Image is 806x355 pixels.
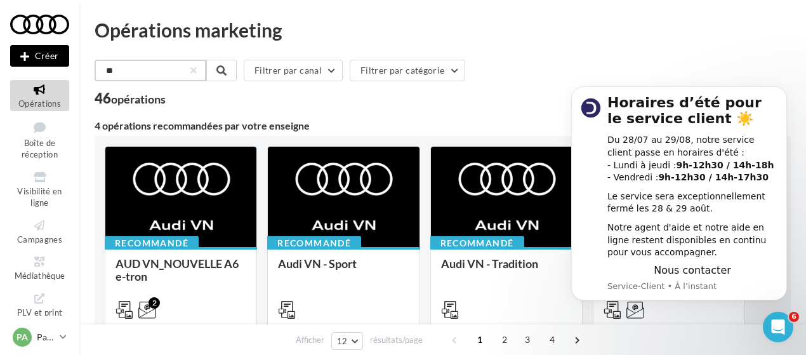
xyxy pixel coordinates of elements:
[10,45,69,67] button: Créer
[17,331,28,344] span: PA
[350,60,465,81] button: Filtrer par catégorie
[15,271,65,281] span: Médiathèque
[470,330,490,350] span: 1
[296,334,324,346] span: Afficher
[16,305,64,341] span: PLV et print personnalisable
[116,257,239,283] span: AUD VN_NOUVELLE A6 e-tron
[370,334,423,346] span: résultats/page
[244,60,343,81] button: Filtrer par canal
[10,289,69,344] a: PLV et print personnalisable
[331,332,364,350] button: 12
[37,331,55,344] p: Partenaire Audi
[18,98,61,109] span: Opérations
[10,45,69,67] div: Nouvelle campagne
[267,236,361,250] div: Recommandé
[517,330,538,350] span: 3
[430,236,524,250] div: Recommandé
[763,312,793,342] iframe: Intercom live chat
[494,330,515,350] span: 2
[10,325,69,349] a: PA Partenaire Audi
[22,138,58,160] span: Boîte de réception
[17,186,62,208] span: Visibilité en ligne
[10,116,69,163] a: Boîte de réception
[17,234,62,244] span: Campagnes
[95,20,791,39] div: Opérations marketing
[10,80,69,111] a: Opérations
[552,68,806,321] iframe: Intercom notifications message
[111,93,166,105] div: opérations
[542,330,562,350] span: 4
[789,312,799,322] span: 6
[278,257,357,271] span: Audi VN - Sport
[337,336,348,346] span: 12
[10,168,69,211] a: Visibilité en ligne
[149,297,160,309] div: 2
[95,91,166,105] div: 46
[95,121,791,131] div: 4 opérations recommandées par votre enseigne
[105,236,199,250] div: Recommandé
[10,252,69,283] a: Médiathèque
[441,257,538,271] span: Audi VN - Tradition
[10,216,69,247] a: Campagnes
